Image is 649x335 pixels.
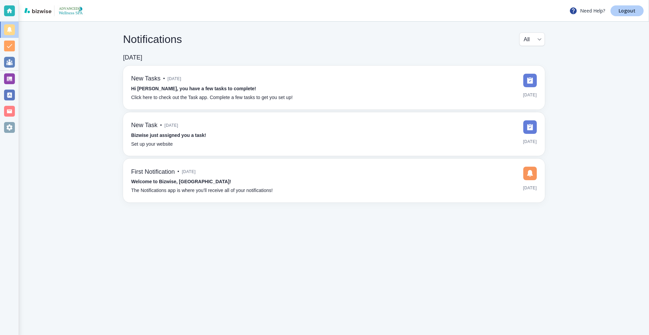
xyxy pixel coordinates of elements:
[523,74,537,87] img: DashboardSidebarTasks.svg
[182,167,196,177] span: [DATE]
[177,168,179,175] p: •
[523,137,537,147] span: [DATE]
[523,120,537,134] img: DashboardSidebarTasks.svg
[131,141,173,148] p: Set up your website
[57,5,85,16] img: Advanced Wellness Spa
[131,168,175,176] h6: First Notification
[131,133,206,138] strong: Bizwise just assigned you a task!
[160,122,162,129] p: •
[131,94,293,101] p: Click here to check out the Task app. Complete a few tasks to get you set up!
[131,86,256,91] strong: Hi [PERSON_NAME], you have a few tasks to complete!
[131,187,273,194] p: The Notifications app is where you’ll receive all of your notifications!
[524,33,540,46] div: All
[131,75,161,82] h6: New Tasks
[123,112,545,156] a: New Task•[DATE]Bizwise just assigned you a task!Set up your website[DATE]
[131,122,158,129] h6: New Task
[131,179,231,184] strong: Welcome to Bizwise, [GEOGRAPHIC_DATA]!
[619,8,635,13] p: Logout
[123,66,545,110] a: New Tasks•[DATE]Hi [PERSON_NAME], you have a few tasks to complete!Click here to check out the Ta...
[569,7,605,15] p: Need Help?
[123,159,545,202] a: First Notification•[DATE]Welcome to Bizwise, [GEOGRAPHIC_DATA]!The Notifications app is where you...
[123,54,142,62] h6: [DATE]
[168,74,182,84] span: [DATE]
[523,90,537,100] span: [DATE]
[24,8,51,13] img: bizwise
[163,75,165,82] p: •
[523,183,537,193] span: [DATE]
[165,120,178,130] span: [DATE]
[610,5,644,16] a: Logout
[523,167,537,180] img: DashboardSidebarNotification.svg
[123,33,182,46] h4: Notifications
